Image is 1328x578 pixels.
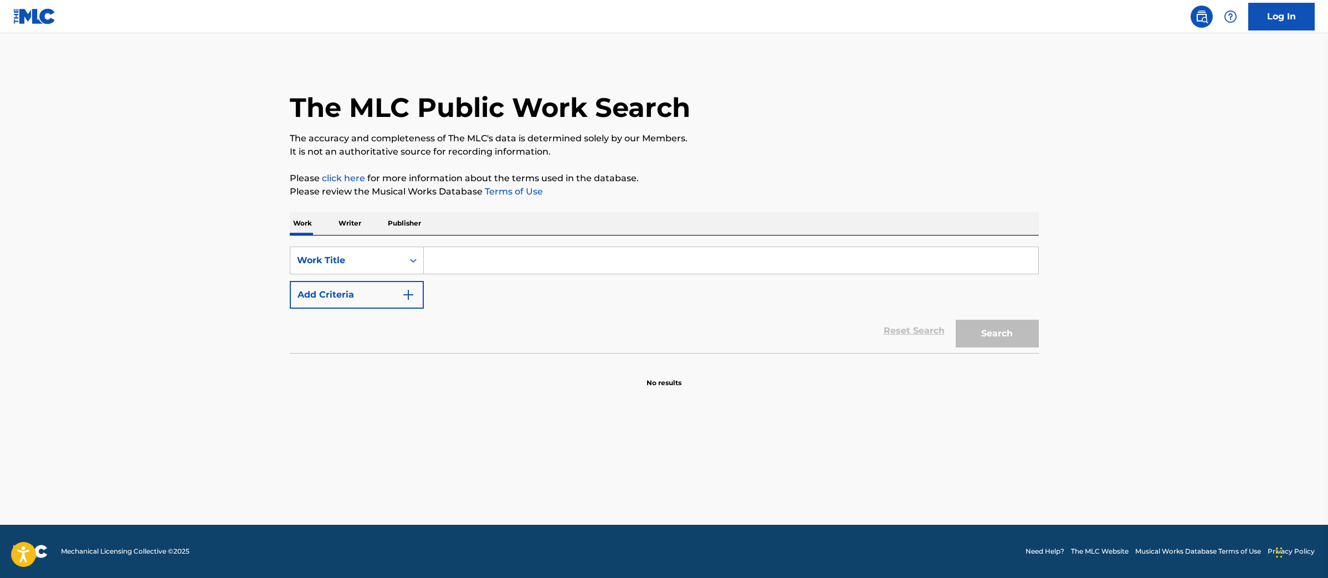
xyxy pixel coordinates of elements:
[335,212,365,235] p: Writer
[13,545,48,558] img: logo
[322,173,365,183] a: click here
[290,172,1039,185] p: Please for more information about the terms used in the database.
[1191,6,1213,28] a: Public Search
[1195,10,1208,23] img: search
[61,546,189,556] span: Mechanical Licensing Collective © 2025
[290,281,424,309] button: Add Criteria
[290,185,1039,198] p: Please review the Musical Works Database
[1268,546,1315,556] a: Privacy Policy
[1248,3,1315,30] a: Log In
[290,91,690,124] h1: The MLC Public Work Search
[384,212,424,235] p: Publisher
[1071,546,1129,556] a: The MLC Website
[290,132,1039,145] p: The accuracy and completeness of The MLC's data is determined solely by our Members.
[1273,525,1328,578] iframe: Chat Widget
[1026,546,1064,556] a: Need Help?
[1219,6,1242,28] div: Help
[1135,546,1261,556] a: Musical Works Database Terms of Use
[290,247,1039,353] form: Search Form
[297,254,397,267] div: Work Title
[290,212,315,235] p: Work
[1224,10,1237,23] img: help
[647,365,681,388] p: No results
[290,145,1039,158] p: It is not an authoritative source for recording information.
[1276,536,1283,569] div: Drag
[483,186,543,197] a: Terms of Use
[402,288,415,301] img: 9d2ae6d4665cec9f34b9.svg
[13,8,56,24] img: MLC Logo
